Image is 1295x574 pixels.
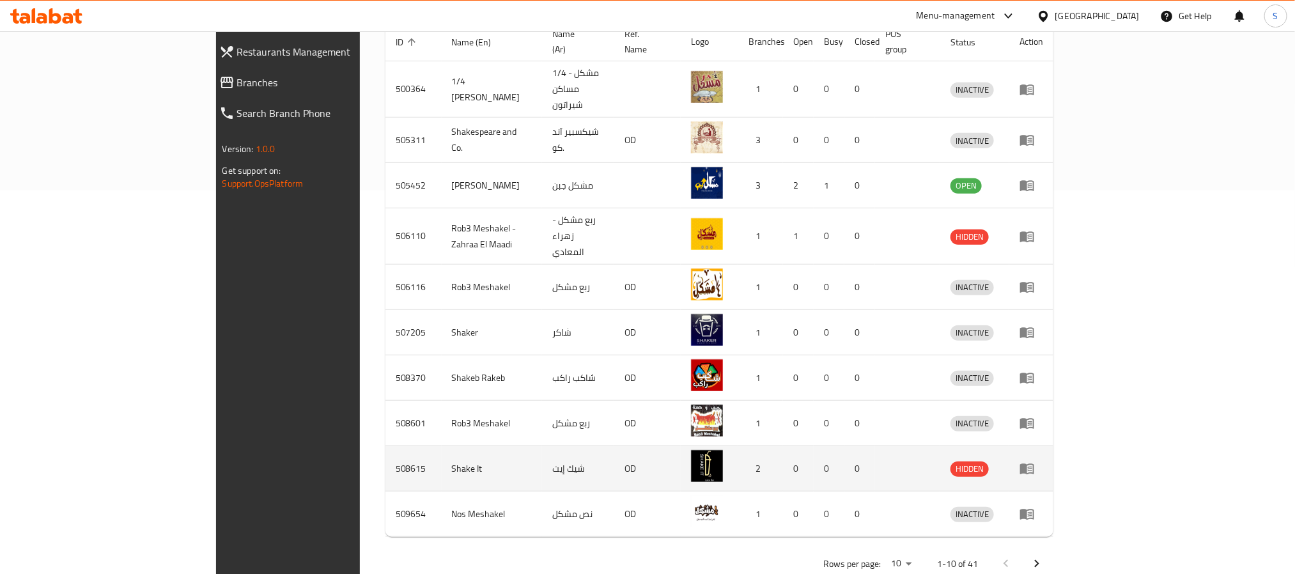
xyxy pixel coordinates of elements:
[738,446,783,492] td: 2
[614,401,681,446] td: OD
[950,507,994,522] span: INACTIVE
[950,35,992,50] span: Status
[844,22,875,61] th: Closed
[844,401,875,446] td: 0
[814,22,844,61] th: Busy
[950,416,994,431] span: INACTIVE
[256,141,275,157] span: 1.0.0
[814,446,844,492] td: 0
[814,310,844,355] td: 0
[691,495,723,527] img: Nos Meshakel
[542,492,614,537] td: نص مشكل
[950,371,994,386] div: INACTIVE
[442,118,542,163] td: Shakespeare and Co.
[738,355,783,401] td: 1
[844,492,875,537] td: 0
[950,325,994,341] div: INACTIVE
[209,98,432,128] a: Search Branch Phone
[442,310,542,355] td: Shaker
[950,133,994,148] div: INACTIVE
[396,35,420,50] span: ID
[542,401,614,446] td: ربع مشكل
[1020,132,1043,148] div: Menu
[950,280,994,295] span: INACTIVE
[237,75,422,90] span: Branches
[542,118,614,163] td: شيكسبير آند كو.
[950,325,994,340] span: INACTIVE
[950,462,989,476] span: HIDDEN
[691,405,723,437] img: Rob3 Meshakel
[844,310,875,355] td: 0
[844,355,875,401] td: 0
[691,71,723,103] img: 1/4 Meshakel - Masaken Sheraton
[783,446,814,492] td: 0
[691,359,723,391] img: Shakeb Rakeb
[209,36,432,67] a: Restaurants Management
[442,163,542,208] td: [PERSON_NAME]
[814,163,844,208] td: 1
[442,265,542,310] td: Rob3 Meshakel
[950,178,982,193] span: OPEN
[814,265,844,310] td: 0
[1020,415,1043,431] div: Menu
[442,401,542,446] td: Rob3 Meshakel
[691,167,723,199] img: Meshakel Geban
[442,446,542,492] td: Shake It
[542,446,614,492] td: شيك إيت
[222,175,304,192] a: Support.OpsPlatform
[691,268,723,300] img: Rob3 Meshakel
[738,401,783,446] td: 1
[542,265,614,310] td: ربع مشكل
[1020,82,1043,97] div: Menu
[950,82,994,98] div: INACTIVE
[783,401,814,446] td: 0
[542,355,614,401] td: شاكب راكب
[844,208,875,265] td: 0
[783,310,814,355] td: 0
[442,355,542,401] td: Shakeb Rakeb
[814,61,844,118] td: 0
[614,265,681,310] td: OD
[950,82,994,97] span: INACTIVE
[844,265,875,310] td: 0
[844,118,875,163] td: 0
[783,118,814,163] td: 0
[738,265,783,310] td: 1
[950,371,994,385] span: INACTIVE
[1009,22,1053,61] th: Action
[691,314,723,346] img: Shaker
[1020,279,1043,295] div: Menu
[452,35,508,50] span: Name (En)
[1020,506,1043,522] div: Menu
[552,26,599,57] span: Name (Ar)
[614,118,681,163] td: OD
[950,134,994,148] span: INACTIVE
[691,450,723,482] img: Shake It
[814,208,844,265] td: 0
[814,355,844,401] td: 0
[950,462,989,477] div: HIDDEN
[442,492,542,537] td: Nos Meshakel
[937,556,978,572] p: 1-10 of 41
[844,61,875,118] td: 0
[614,355,681,401] td: OD
[385,22,1054,537] table: enhanced table
[738,208,783,265] td: 1
[1020,461,1043,476] div: Menu
[738,310,783,355] td: 1
[209,67,432,98] a: Branches
[542,208,614,265] td: ربع مشكل - زهراء المعادي
[237,105,422,121] span: Search Branch Phone
[886,554,917,573] div: Rows per page:
[542,310,614,355] td: شاكر
[917,8,995,24] div: Menu-management
[1020,178,1043,193] div: Menu
[1273,9,1278,23] span: S
[542,163,614,208] td: مشكل جبن
[738,163,783,208] td: 3
[614,446,681,492] td: OD
[624,26,665,57] span: Ref. Name
[783,265,814,310] td: 0
[950,229,989,244] span: HIDDEN
[950,178,982,194] div: OPEN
